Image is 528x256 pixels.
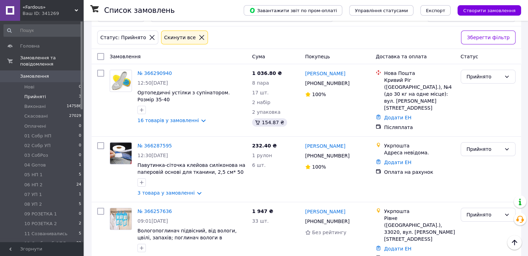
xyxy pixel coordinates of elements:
span: 01 Cобр НП [24,133,51,139]
span: 04 Gотов [24,162,46,168]
span: 0 [79,143,81,149]
a: Додати ЕН [384,160,411,165]
div: Рівне ([GEOGRAPHIC_DATA].), 33020, вул. [PERSON_NAME][STREET_ADDRESS] [384,215,455,242]
a: Павутинка-сіточка клейова силіконова на паперовій основі для тканини, 2,5 см* 50 м [137,162,245,182]
span: 147586 [67,103,81,110]
button: Управління статусами [349,5,413,16]
span: 06 НП 2 [24,182,43,188]
span: 07 УП 1 [24,191,42,198]
span: Головна [20,43,40,49]
span: 33 шт. [252,218,269,224]
img: Фото товару [110,143,132,164]
span: 1 [79,162,81,168]
span: 0 [79,84,81,90]
span: 0 [79,211,81,217]
div: Адреса невідома. [384,149,455,156]
div: Укрпошта [384,142,455,149]
span: 3 [79,94,81,100]
span: 12:30[DATE] [137,153,168,158]
span: 24 [76,182,81,188]
span: 232.40 ₴ [252,143,277,148]
span: 0 [79,152,81,159]
span: 2 набір [252,100,270,105]
span: 03 CобРоз [24,152,48,159]
a: № 366290940 [137,70,172,76]
span: Нові [24,84,34,90]
a: Додати ЕН [384,115,411,120]
span: 8 пара [252,80,269,86]
div: Прийнято [467,211,501,219]
span: 100% [312,164,326,170]
input: Пошук [3,24,82,37]
button: Зберегти фільтр [461,31,516,44]
div: Cкинути все [163,34,197,41]
a: Створити замовлення [451,7,521,13]
span: 1 947 ₴ [252,208,273,214]
span: Завантажити звіт по пром-оплаті [249,7,337,14]
a: [PERSON_NAME] [305,208,345,215]
a: Ортопедичні устілки з супінатором. Розмір 35-40 [137,90,230,102]
span: 2 упаковка [252,109,280,115]
span: [PHONE_NUMBER] [305,80,350,86]
span: 6 шт. [252,162,266,168]
div: 154.87 ₴ [252,118,287,127]
span: 100% [312,92,326,97]
span: 1 [79,191,81,198]
span: 1 036.80 ₴ [252,70,282,76]
span: 1 рулон [252,153,272,158]
span: Вологопоглинач підвісний, від вологи, цвілі, запахів; поглинач вологи в приміщенні [137,228,237,247]
div: Ваш ID: 341269 [23,10,83,17]
span: 22 [76,240,81,247]
span: 11 Созванивались [24,231,67,237]
div: Нова Пошта [384,70,455,77]
span: Оплачені [24,123,46,129]
img: Фото товару [110,208,132,230]
button: Експорт [420,5,451,16]
span: Скасовані [24,113,48,119]
span: 5 [79,201,81,207]
div: Укрпошта [384,208,455,215]
div: Статус: Прийнято [99,34,148,41]
span: «Fardous» [23,4,75,10]
span: Cума [252,54,265,59]
span: 5 [79,172,81,178]
a: № 366257636 [137,208,172,214]
span: [PHONE_NUMBER] [305,153,350,159]
span: Виконані [24,103,46,110]
button: Створити замовлення [458,5,521,16]
div: Оплата на рахунок [384,169,455,176]
span: 08 УП 2 [24,201,42,207]
span: Доставка та оплата [376,54,427,59]
button: Наверх [507,235,522,250]
a: [PERSON_NAME] [305,143,345,150]
span: 09 РОЗЕТКА 1 [24,211,57,217]
a: Додати ЕН [384,246,411,251]
h1: Список замовлень [104,6,175,15]
span: Без рейтингу [312,230,346,235]
span: Замовлення [110,54,141,59]
span: 12:50[DATE] [137,80,168,86]
span: Замовлення та повідомлення [20,55,83,67]
span: 2 [79,221,81,227]
div: Прийнято [467,73,501,80]
img: Фото товару [110,70,132,92]
a: [PERSON_NAME] [305,70,345,77]
span: 5 [79,231,81,237]
span: 09:01[DATE] [137,218,168,224]
span: Створити замовлення [463,8,516,13]
span: Замовлення [20,73,49,79]
span: 0 [79,123,81,129]
span: 12 Сообщ об ОПЛ [24,240,66,247]
a: Фото товару [110,142,132,164]
a: № 366287595 [137,143,172,148]
div: Кривий Ріг ([GEOGRAPHIC_DATA].), №4 (до 30 кг на одне місце): вул. [PERSON_NAME][STREET_ADDRESS] [384,77,455,111]
span: 02 Cобр УП [24,143,51,149]
div: Післяплата [384,124,455,131]
a: 16 товарів у замовленні [137,118,199,123]
span: Експорт [426,8,445,13]
span: 27029 [69,113,81,119]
